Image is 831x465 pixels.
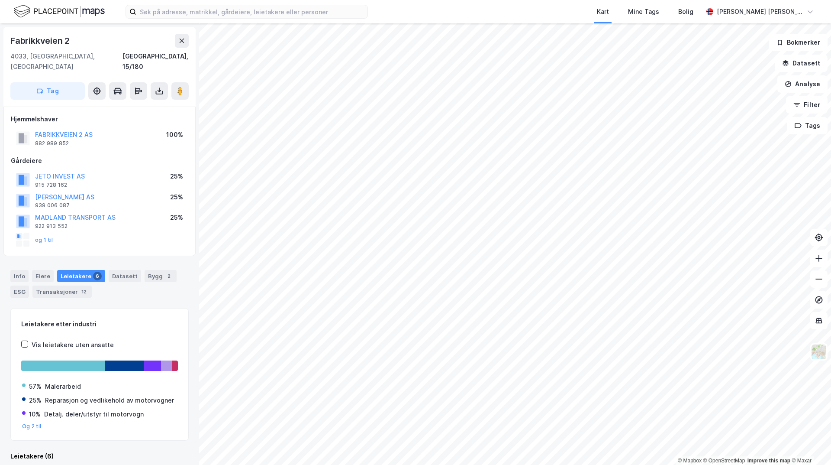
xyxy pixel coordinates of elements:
div: 25% [170,212,183,223]
div: Bygg [145,270,177,282]
iframe: Chat Widget [788,423,831,465]
div: Fabrikkveien 2 [10,34,71,48]
div: Kontrollprogram for chat [788,423,831,465]
div: Reparasjon og vedlikehold av motorvogner [45,395,174,406]
button: Datasett [775,55,828,72]
div: Bolig [678,7,693,17]
div: [GEOGRAPHIC_DATA], 15/180 [122,51,189,72]
div: 6 [93,272,102,280]
div: 4033, [GEOGRAPHIC_DATA], [GEOGRAPHIC_DATA] [10,51,122,72]
div: Leietakere (6) [10,451,189,462]
div: Detalj. deler/utstyr til motorvogn [44,409,144,419]
a: OpenStreetMap [703,458,745,464]
div: Mine Tags [628,7,659,17]
div: Hjemmelshaver [11,114,188,124]
img: logo.f888ab2527a4732fd821a326f86c7f29.svg [14,4,105,19]
button: Tags [787,117,828,134]
div: 25% [170,171,183,182]
input: Søk på adresse, matrikkel, gårdeiere, leietakere eller personer [136,5,367,18]
div: 100% [166,130,183,140]
div: Vis leietakere uten ansatte [32,340,114,350]
div: ESG [10,286,29,298]
a: Improve this map [747,458,790,464]
div: Kart [597,7,609,17]
div: 25% [29,395,42,406]
button: Tag [10,82,85,100]
a: Mapbox [678,458,702,464]
div: 939 006 087 [35,202,70,209]
img: Z [811,344,827,360]
div: Leietakere etter industri [21,319,178,329]
button: Og 2 til [22,423,42,430]
button: Filter [786,96,828,114]
div: 2 [164,272,173,280]
div: 922 913 552 [35,223,68,230]
div: Datasett [109,270,141,282]
div: [PERSON_NAME] [PERSON_NAME] [717,7,803,17]
div: Transaksjoner [32,286,92,298]
div: Leietakere [57,270,105,282]
div: 10% [29,409,41,419]
div: Malerarbeid [45,381,81,392]
div: 25% [170,192,183,202]
button: Bokmerker [769,34,828,51]
div: 57% [29,381,42,392]
button: Analyse [777,75,828,93]
div: Eiere [32,270,54,282]
div: Info [10,270,29,282]
div: 882 989 852 [35,140,69,147]
div: 12 [80,287,88,296]
div: Gårdeiere [11,156,188,166]
div: 915 728 162 [35,182,67,189]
